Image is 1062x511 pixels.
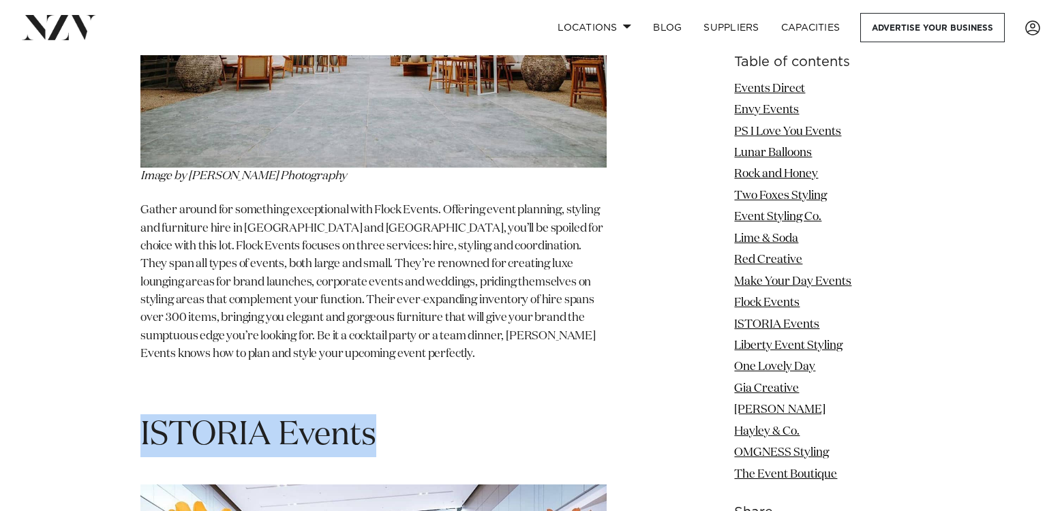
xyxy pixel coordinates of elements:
[140,204,603,360] span: Gather around for something exceptional with Flock Events. Offering event planning, styling and f...
[770,13,851,42] a: Capacities
[734,340,843,352] a: Liberty Event Styling
[642,13,693,42] a: BLOG
[734,276,851,288] a: Make Your Day Events
[734,469,837,480] a: The Event Boutique
[734,104,799,116] a: Envy Events
[734,126,841,138] a: PS I Love You Events
[734,212,821,223] a: Event Styling Co.
[734,169,818,181] a: Rock and Honey
[734,55,922,69] h6: Table of contents
[734,297,800,309] a: Flock Events
[734,255,802,266] a: Red Creative
[734,83,805,95] a: Events Direct
[140,170,347,182] span: Image by [PERSON_NAME] Photography
[547,13,642,42] a: Locations
[734,405,825,416] a: [PERSON_NAME]
[734,319,819,330] a: ISTORIA Events
[734,233,798,245] a: Lime & Soda
[22,15,96,40] img: nzv-logo.png
[734,383,799,394] a: Gia Creative
[734,447,829,459] a: OMGNESS Styling
[693,13,770,42] a: SUPPLIERS
[860,13,1005,42] a: Advertise your business
[140,419,376,452] span: ISTORIA Events
[734,426,800,437] a: Hayley & Co.
[734,147,812,159] a: Lunar Balloons
[734,362,815,373] a: One Lovely Day
[734,190,827,202] a: Two Foxes Styling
